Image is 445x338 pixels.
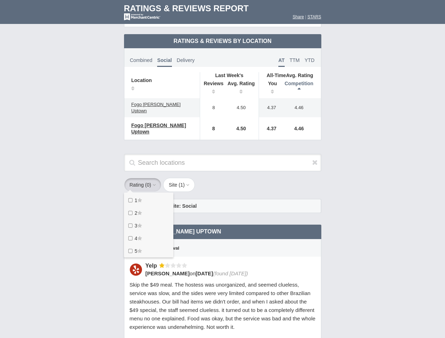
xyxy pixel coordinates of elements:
[224,79,259,98] th: Avg. Rating: activate to sort column ascending
[130,282,316,330] span: Skip the $49 meal. The hostess was unorganized, and seemed clueless, service was slow, and the si...
[278,57,285,67] span: AT
[135,236,137,241] span: 4
[200,72,259,79] th: Last Week's
[128,100,196,115] a: Fogo [PERSON_NAME] Uptown
[281,117,321,140] td: 4.46
[135,210,137,216] span: 2
[157,57,172,67] span: Social
[259,98,281,117] td: 4.37
[224,98,259,117] td: 4.50
[130,263,142,276] img: Yelp
[135,223,137,229] span: 3
[293,14,304,19] a: Share
[131,102,181,113] span: Fogo [PERSON_NAME] Uptown
[281,98,321,117] td: 4.46
[180,182,183,188] span: 1
[135,248,137,254] span: 5
[124,13,160,20] img: mc-powered-by-logo-white-103.png
[224,117,259,140] td: 4.50
[259,79,281,98] th: You: activate to sort column ascending
[281,79,321,98] th: Competition: activate to sort column descending
[177,57,195,63] span: Delivery
[146,262,160,269] div: Yelp
[305,14,306,19] span: |
[131,123,186,134] span: Fogo [PERSON_NAME] Uptown
[196,270,213,276] span: [DATE]
[213,270,248,276] span: (found [DATE])
[200,98,224,117] td: 8
[147,182,150,188] span: 0
[267,73,286,78] span: All-Time
[129,229,221,234] span: Fogo [PERSON_NAME] Uptown
[124,72,200,98] th: Location: activate to sort column ascending
[124,178,162,192] button: Rating (0)
[146,270,311,277] div: on
[259,117,281,140] td: 4.37
[200,117,224,140] td: 8
[162,199,321,213] div: Site: Social
[135,198,137,203] span: 1
[200,79,224,98] th: Reviews: activate to sort column ascending
[307,14,321,19] a: STARS
[305,57,315,63] span: YTD
[146,270,190,276] span: [PERSON_NAME]
[124,34,321,48] td: Ratings & Reviews by Location
[128,121,196,136] a: Fogo [PERSON_NAME] Uptown
[130,57,153,63] span: Combined
[259,72,321,79] th: Avg. Rating
[163,178,195,192] button: Site (1)
[290,57,300,63] span: TTM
